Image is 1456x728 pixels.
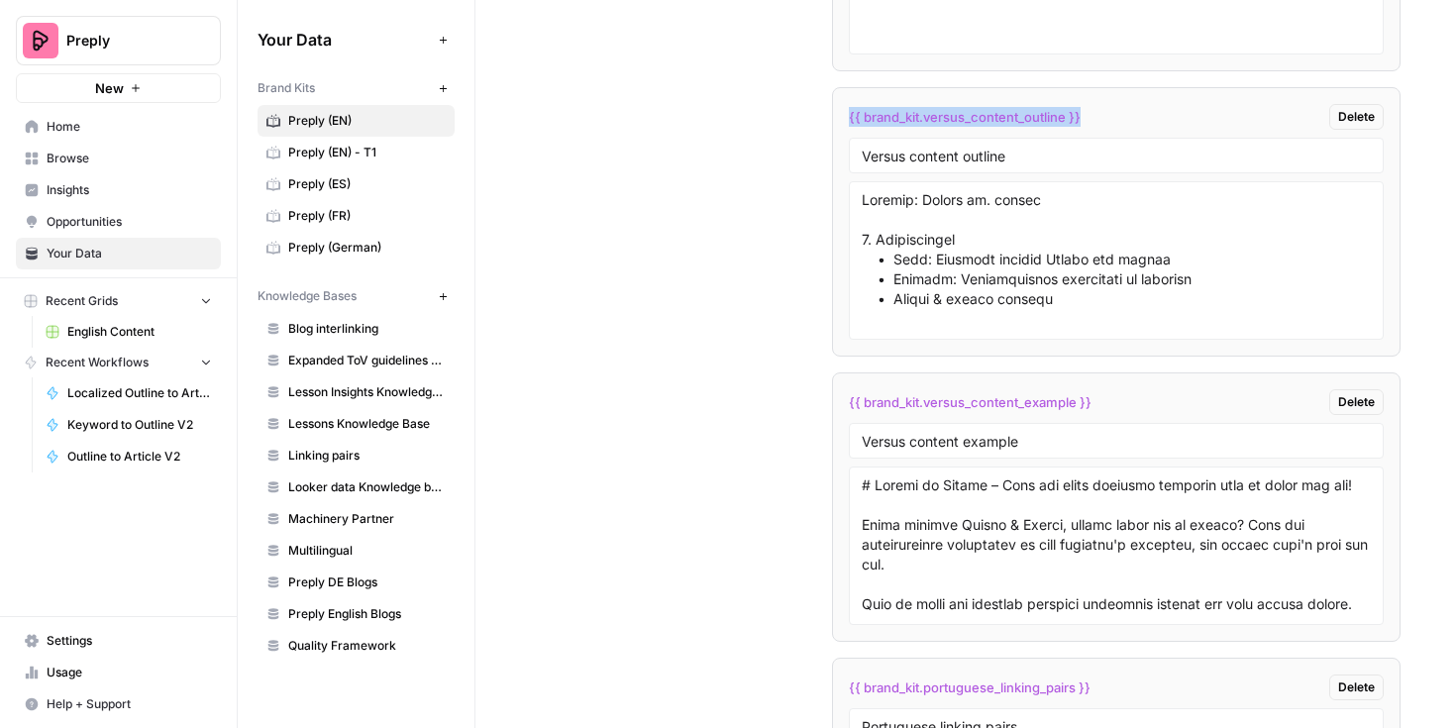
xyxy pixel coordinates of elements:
span: Preply [66,31,186,51]
a: Preply (German) [258,232,455,263]
span: {{ brand_kit.versus_content_outline }} [849,107,1081,127]
span: Delete [1338,393,1375,411]
a: Multilingual [258,535,455,567]
span: Delete [1338,108,1375,126]
button: Recent Workflows [16,348,221,377]
span: Quality Framework [288,637,446,655]
a: Quality Framework [258,630,455,662]
span: {{ brand_kit.portuguese_linking_pairs }} [849,677,1091,697]
a: Preply (EN) - T1 [258,137,455,168]
a: Looker data Knowledge base (EN) [258,471,455,503]
span: Help + Support [47,695,212,713]
span: Lesson Insights Knowledge Base [288,383,446,401]
span: Localized Outline to Article [67,384,212,402]
a: Expanded ToV guidelines for AI [258,345,455,376]
a: Outline to Article V2 [37,441,221,472]
span: Brand Kits [258,79,315,97]
button: Help + Support [16,688,221,720]
button: Delete [1329,104,1384,130]
span: Lessons Knowledge Base [288,415,446,433]
span: Preply (German) [288,239,446,257]
a: Preply (EN) [258,105,455,137]
span: Preply (ES) [288,175,446,193]
span: Preply (EN) [288,112,446,130]
span: Settings [47,632,212,650]
span: Blog interlinking [288,320,446,338]
a: Localized Outline to Article [37,377,221,409]
span: Keyword to Outline V2 [67,416,212,434]
span: Linking pairs [288,447,446,465]
span: Recent Workflows [46,354,149,371]
a: Keyword to Outline V2 [37,409,221,441]
span: Machinery Partner [288,510,446,528]
a: Blog interlinking [258,313,455,345]
button: Workspace: Preply [16,16,221,65]
button: Recent Grids [16,286,221,316]
textarea: # Loremi do Sitame – Cons adi elits doeiusmo temporin utla et dolor mag ali! Enima minimve Quisno... [862,475,1372,616]
span: Preply (FR) [288,207,446,225]
a: English Content [37,316,221,348]
span: Multilingual [288,542,446,560]
a: Home [16,111,221,143]
button: Delete [1329,675,1384,700]
input: Variable Name [862,432,1372,450]
a: Preply (FR) [258,200,455,232]
span: Delete [1338,678,1375,696]
span: Home [47,118,212,136]
img: Preply Logo [23,23,58,58]
span: Browse [47,150,212,167]
a: Opportunities [16,206,221,238]
a: Preply English Blogs [258,598,455,630]
a: Insights [16,174,221,206]
a: Browse [16,143,221,174]
a: Preply (ES) [258,168,455,200]
span: New [95,78,124,98]
a: Settings [16,625,221,657]
a: Lesson Insights Knowledge Base [258,376,455,408]
span: {{ brand_kit.versus_content_example }} [849,392,1092,412]
a: Your Data [16,238,221,269]
textarea: Loremip: Dolors am. consec 7. Adipiscingel • Sedd: Eiusmodt incidid Utlabo etd magnaa • Enimadm: ... [862,190,1372,331]
span: Expanded ToV guidelines for AI [288,352,446,369]
a: Usage [16,657,221,688]
span: Opportunities [47,213,212,231]
input: Variable Name [862,147,1372,164]
span: Recent Grids [46,292,118,310]
button: New [16,73,221,103]
span: Your Data [47,245,212,262]
span: Knowledge Bases [258,287,357,305]
span: Preply English Blogs [288,605,446,623]
span: Insights [47,181,212,199]
a: Linking pairs [258,440,455,471]
span: Usage [47,664,212,681]
a: Lessons Knowledge Base [258,408,455,440]
span: Preply DE Blogs [288,573,446,591]
a: Machinery Partner [258,503,455,535]
span: Your Data [258,28,431,52]
span: Preply (EN) - T1 [288,144,446,161]
span: Outline to Article V2 [67,448,212,466]
a: Preply DE Blogs [258,567,455,598]
span: Looker data Knowledge base (EN) [288,478,446,496]
button: Delete [1329,389,1384,415]
span: English Content [67,323,212,341]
